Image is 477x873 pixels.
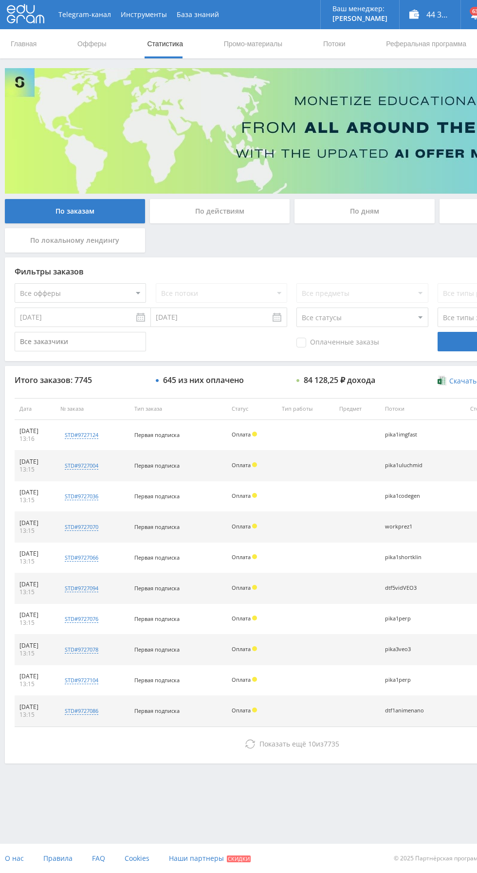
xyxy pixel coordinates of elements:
div: По локальному лендингу [5,228,145,253]
div: По дням [294,199,435,223]
a: Офферы [76,29,108,58]
div: По действиям [150,199,290,223]
span: Наши партнеры [169,854,224,863]
p: [PERSON_NAME] [332,15,387,22]
a: Правила [43,844,73,873]
span: О нас [5,854,24,863]
a: Статистика [146,29,184,58]
a: Главная [10,29,37,58]
a: Cookies [125,844,149,873]
span: Cookies [125,854,149,863]
span: Оплаченные заказы [296,338,379,347]
a: FAQ [92,844,105,873]
a: Наши партнеры Скидки [169,844,251,873]
div: По заказам [5,199,145,223]
span: FAQ [92,854,105,863]
a: Потоки [322,29,347,58]
a: О нас [5,844,24,873]
p: Ваш менеджер: [332,5,387,13]
a: Реферальная программа [385,29,467,58]
span: Скидки [227,855,251,862]
input: Все заказчики [15,332,146,351]
span: Правила [43,854,73,863]
a: Промо-материалы [223,29,283,58]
